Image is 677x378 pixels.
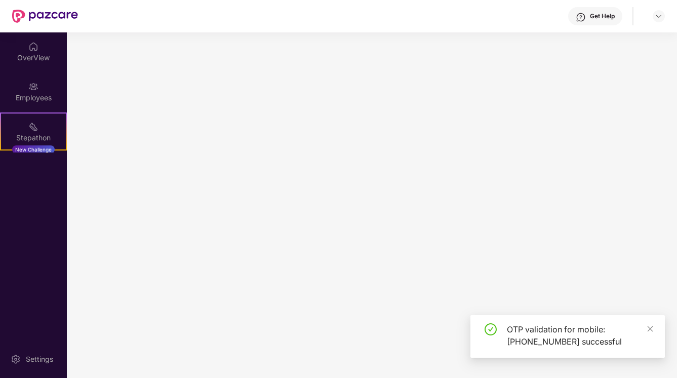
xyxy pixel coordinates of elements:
img: New Pazcare Logo [12,10,78,23]
div: OTP validation for mobile: [PHONE_NUMBER] successful [507,323,653,348]
div: Stepathon [1,133,66,143]
div: Settings [23,354,56,364]
img: svg+xml;base64,PHN2ZyBpZD0iRW1wbG95ZWVzIiB4bWxucz0iaHR0cDovL3d3dy53My5vcmcvMjAwMC9zdmciIHdpZHRoPS... [28,82,38,92]
span: check-circle [485,323,497,335]
img: svg+xml;base64,PHN2ZyBpZD0iU2V0dGluZy0yMHgyMCIgeG1sbnM9Imh0dHA6Ly93d3cudzMub3JnLzIwMDAvc3ZnIiB3aW... [11,354,21,364]
img: svg+xml;base64,PHN2ZyB4bWxucz0iaHR0cDovL3d3dy53My5vcmcvMjAwMC9zdmciIHdpZHRoPSIyMSIgaGVpZ2h0PSIyMC... [28,122,38,132]
img: svg+xml;base64,PHN2ZyBpZD0iSG9tZSIgeG1sbnM9Imh0dHA6Ly93d3cudzMub3JnLzIwMDAvc3ZnIiB3aWR0aD0iMjAiIG... [28,42,38,52]
div: New Challenge [12,145,55,154]
img: svg+xml;base64,PHN2ZyBpZD0iRHJvcGRvd24tMzJ4MzIiIHhtbG5zPSJodHRwOi8vd3d3LnczLm9yZy8yMDAwL3N2ZyIgd2... [655,12,663,20]
div: Get Help [590,12,615,20]
span: close [647,325,654,332]
img: svg+xml;base64,PHN2ZyBpZD0iSGVscC0zMngzMiIgeG1sbnM9Imh0dHA6Ly93d3cudzMub3JnLzIwMDAvc3ZnIiB3aWR0aD... [576,12,586,22]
